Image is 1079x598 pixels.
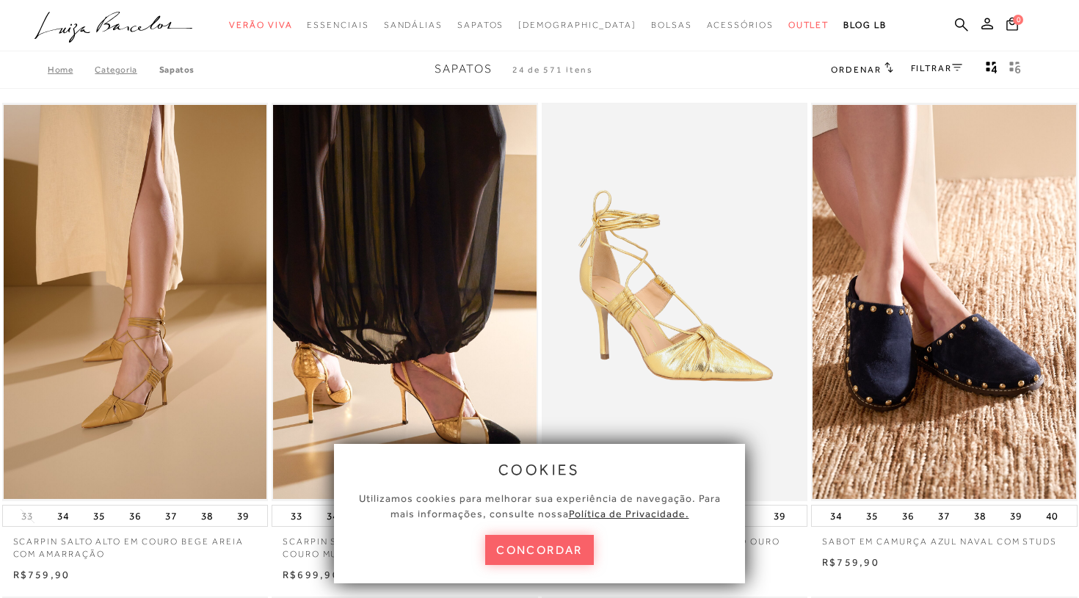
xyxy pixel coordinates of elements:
span: R$759,90 [13,569,70,580]
a: BLOG LB [843,12,886,39]
span: Sapatos [435,62,493,76]
a: noSubCategoriesText [457,12,504,39]
button: concordar [485,535,594,565]
span: Ordenar [831,65,881,75]
a: SABOT EM CAMURÇA AZUL NAVAL COM STUDS [811,527,1078,548]
span: BLOG LB [843,20,886,30]
a: SCARPIN SLINGBACK SALTO FINO ALTO EM COURO MULTICOR DEBRUM DOURADO [272,527,538,561]
button: 38 [970,506,990,526]
span: R$699,90 [283,569,340,580]
span: Sandálias [384,20,443,30]
a: noSubCategoriesText [307,12,368,39]
button: 35 [862,506,882,526]
a: Categoria [95,65,159,75]
span: Utilizamos cookies para melhorar sua experiência de navegação. Para mais informações, consulte nossa [359,492,721,519]
span: Bolsas [651,20,692,30]
a: noSubCategoriesText [651,12,692,39]
a: Sapatos [159,65,195,75]
span: Essenciais [307,20,368,30]
a: Home [48,65,95,75]
a: SABOT EM CAMURÇA AZUL NAVAL COM STUDS SABOT EM CAMURÇA AZUL NAVAL COM STUDS [813,105,1076,500]
button: 39 [769,506,790,526]
span: [DEMOGRAPHIC_DATA] [518,20,636,30]
img: SCARPIN SLINGBACK SALTO FINO ALTO EM COURO MULTICOR DEBRUM DOURADO [273,105,537,500]
a: SCARPIN SALTO ALTO EM COURO BEGE AREIA COM AMARRAÇÃO [2,527,269,561]
span: Verão Viva [229,20,292,30]
button: 37 [161,506,181,526]
a: Política de Privacidade. [569,508,689,519]
span: R$759,90 [822,556,879,568]
button: gridText6Desc [1005,60,1025,79]
button: 34 [53,506,73,526]
button: 34 [826,506,846,526]
a: SCARPIN SALTO ALTO EM COURO BEGE AREIA COM AMARRAÇÃO SCARPIN SALTO ALTO EM COURO BEGE AREIA COM A... [4,105,267,500]
span: 0 [1013,15,1023,25]
span: 24 de 571 itens [512,65,593,75]
a: noSubCategoriesText [707,12,774,39]
button: 36 [898,506,918,526]
button: 33 [17,509,37,523]
button: 36 [125,506,145,526]
button: 40 [1042,506,1062,526]
button: 0 [1002,16,1022,36]
button: 38 [197,506,217,526]
a: noSubCategoriesText [229,12,292,39]
a: SCARPIN SLINGBACK SALTO FINO ALTO EM COURO MULTICOR DEBRUM DOURADO SCARPIN SLINGBACK SALTO FINO A... [273,105,537,500]
img: SCARPIN SALTO ALTO EM METALIZADO OURO COM AMARRAÇÃO [543,105,807,500]
button: 39 [1006,506,1026,526]
a: noSubCategoriesText [518,12,636,39]
span: Sapatos [457,20,504,30]
button: 35 [89,506,109,526]
img: SCARPIN SALTO ALTO EM COURO BEGE AREIA COM AMARRAÇÃO [4,105,267,500]
span: Acessórios [707,20,774,30]
a: FILTRAR [911,63,962,73]
button: 33 [286,506,307,526]
a: noSubCategoriesText [384,12,443,39]
button: Mostrar 4 produtos por linha [981,60,1002,79]
a: noSubCategoriesText [788,12,829,39]
span: Outlet [788,20,829,30]
a: SCARPIN SALTO ALTO EM METALIZADO OURO COM AMARRAÇÃO SCARPIN SALTO ALTO EM METALIZADO OURO COM AMA... [543,105,807,500]
button: 39 [233,506,253,526]
button: 37 [934,506,954,526]
img: SABOT EM CAMURÇA AZUL NAVAL COM STUDS [813,105,1076,500]
span: cookies [498,462,581,478]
